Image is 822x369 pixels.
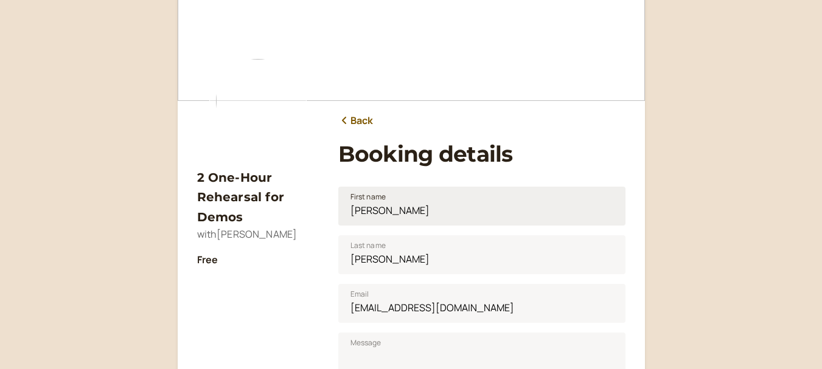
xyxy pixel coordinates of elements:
[350,288,369,300] span: Email
[197,168,319,227] h3: 2 One-Hour Rehearsal for Demos
[350,240,386,252] span: Last name
[338,113,374,129] a: Back
[338,235,625,274] input: Last name
[338,187,625,226] input: First name
[350,337,381,349] span: Message
[338,284,625,323] input: Email
[197,227,298,241] span: with [PERSON_NAME]
[338,141,625,167] h1: Booking details
[197,253,218,266] b: Free
[350,191,386,203] span: First name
